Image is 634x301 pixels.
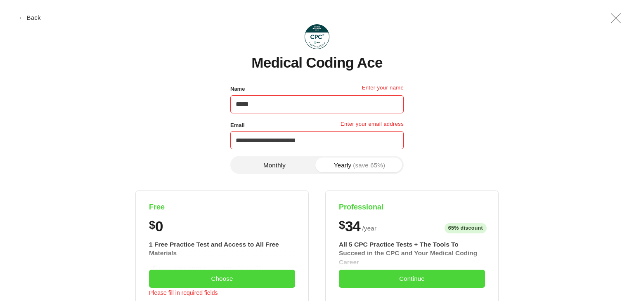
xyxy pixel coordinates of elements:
input: Email [230,131,404,149]
button: ← Back [13,14,46,21]
img: Medical Coding Ace [305,24,329,49]
span: $ [339,219,345,232]
span: / year [362,223,376,233]
input: Name [230,95,404,113]
label: Name [230,84,245,94]
span: ← [19,14,25,21]
span: 65% discount [445,223,487,233]
div: All 5 CPC Practice Tests + The Tools To Succeed in the CPC and Your Medical Coding Career [339,240,485,267]
span: 0 [155,219,163,233]
button: Choose [149,270,295,288]
h1: Medical Coding Ace [251,55,382,71]
label: Email [230,120,245,131]
span: 34 [345,219,360,233]
p: Enter your name [362,84,404,95]
span: (save 65%) [353,162,385,168]
div: 1 Free Practice Test and Access to All Free Materials [149,240,295,258]
p: Enter your email address [341,120,404,132]
button: Continue [339,270,485,288]
h4: Free [149,202,295,212]
h4: Professional [339,202,485,212]
button: Yearly(save 65%) [317,158,402,172]
button: Monthly [232,158,317,172]
span: $ [149,219,155,232]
